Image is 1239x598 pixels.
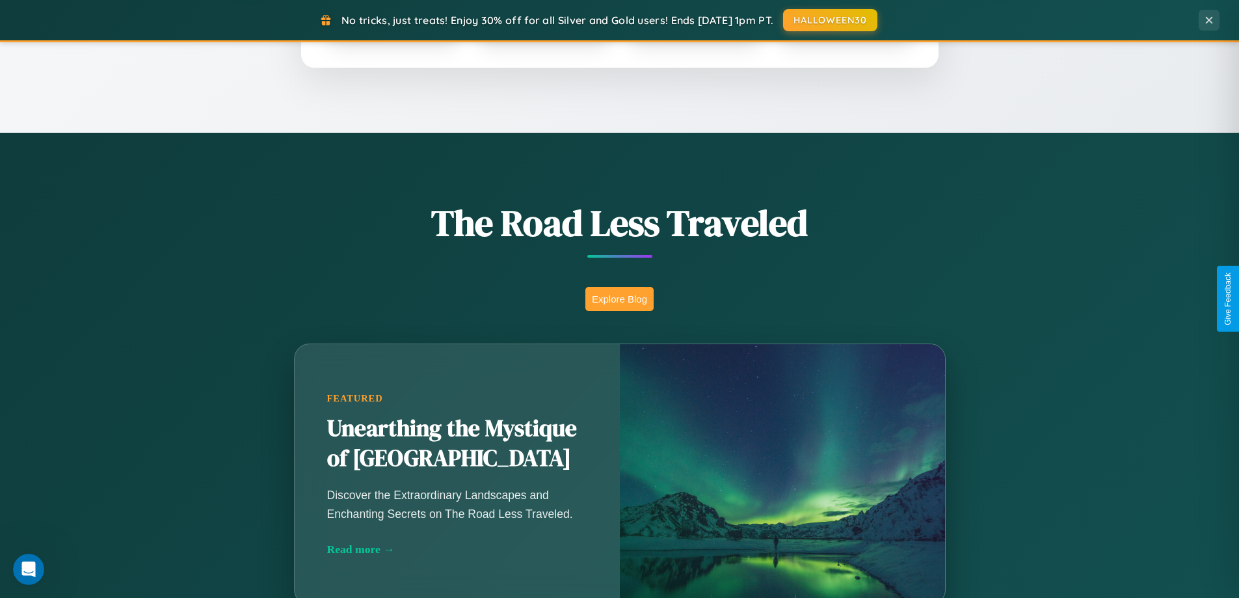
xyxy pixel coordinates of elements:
div: Give Feedback [1223,273,1232,325]
iframe: Intercom live chat [13,554,44,585]
span: No tricks, just treats! Enjoy 30% off for all Silver and Gold users! Ends [DATE] 1pm PT. [341,14,773,27]
p: Discover the Extraordinary Landscapes and Enchanting Secrets on The Road Less Traveled. [327,486,587,523]
button: Explore Blog [585,287,654,311]
button: HALLOWEEN30 [783,9,877,31]
h2: Unearthing the Mystique of [GEOGRAPHIC_DATA] [327,414,587,474]
div: Featured [327,393,587,404]
div: Read more → [327,543,587,556]
h1: The Road Less Traveled [230,198,1010,248]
